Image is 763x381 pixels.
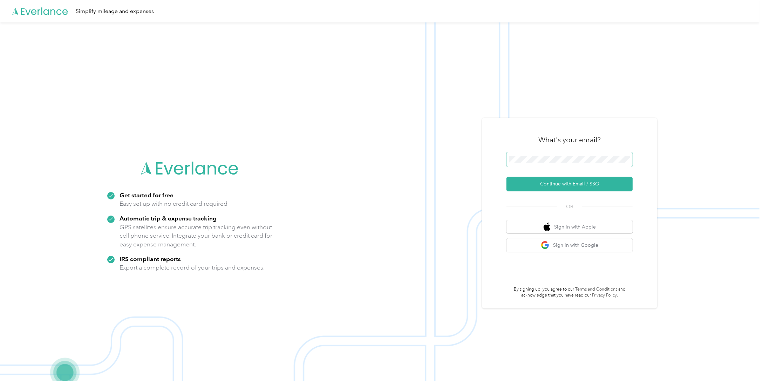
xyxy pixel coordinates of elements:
button: google logoSign in with Google [506,238,633,252]
p: Easy set up with no credit card required [120,199,227,208]
a: Terms and Conditions [575,287,617,292]
strong: Automatic trip & expense tracking [120,215,217,222]
img: google logo [541,241,550,250]
button: Continue with Email / SSO [506,177,633,191]
strong: Get started for free [120,191,173,199]
button: apple logoSign in with Apple [506,220,633,234]
p: GPS satellites ensure accurate trip tracking even without cell phone service. Integrate your bank... [120,223,273,249]
p: By signing up, you agree to our and acknowledge that you have read our . [506,286,633,299]
strong: IRS compliant reports [120,255,181,263]
h3: What's your email? [538,135,601,145]
div: Simplify mileage and expenses [76,7,154,16]
img: apple logo [544,223,551,231]
p: Export a complete record of your trips and expenses. [120,263,265,272]
a: Privacy Policy [592,293,617,298]
span: OR [557,203,582,210]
